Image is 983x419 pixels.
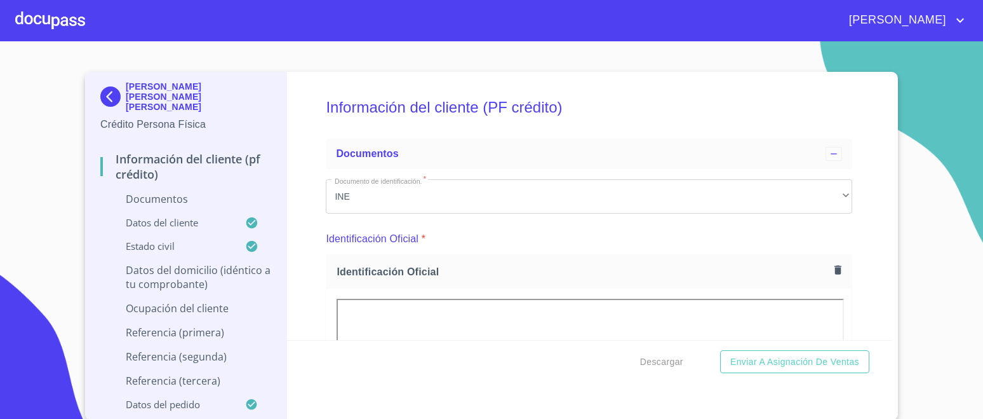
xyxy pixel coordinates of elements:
[635,350,688,374] button: Descargar
[100,350,271,364] p: Referencia (segunda)
[100,151,271,182] p: Información del cliente (PF crédito)
[100,86,126,107] img: Docupass spot blue
[100,263,271,291] p: Datos del domicilio (idéntico a tu comprobante)
[640,354,683,370] span: Descargar
[326,81,852,134] h5: Información del cliente (PF crédito)
[326,139,852,169] div: Documentos
[100,240,245,252] p: Estado Civil
[720,350,869,374] button: Enviar a Asignación de Ventas
[839,10,953,31] span: [PERSON_NAME]
[326,179,852,214] div: INE
[326,231,418,247] p: Identificación Oficial
[839,10,968,31] button: account of current user
[100,81,271,117] div: [PERSON_NAME] [PERSON_NAME] [PERSON_NAME]
[100,326,271,340] p: Referencia (primera)
[100,216,245,229] p: Datos del cliente
[100,398,245,411] p: Datos del pedido
[100,301,271,315] p: Ocupación del Cliente
[337,265,829,278] span: Identificación Oficial
[100,117,271,132] p: Crédito Persona Física
[100,374,271,388] p: Referencia (tercera)
[730,354,859,370] span: Enviar a Asignación de Ventas
[336,148,398,159] span: Documentos
[100,192,271,206] p: Documentos
[126,81,271,112] p: [PERSON_NAME] [PERSON_NAME] [PERSON_NAME]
